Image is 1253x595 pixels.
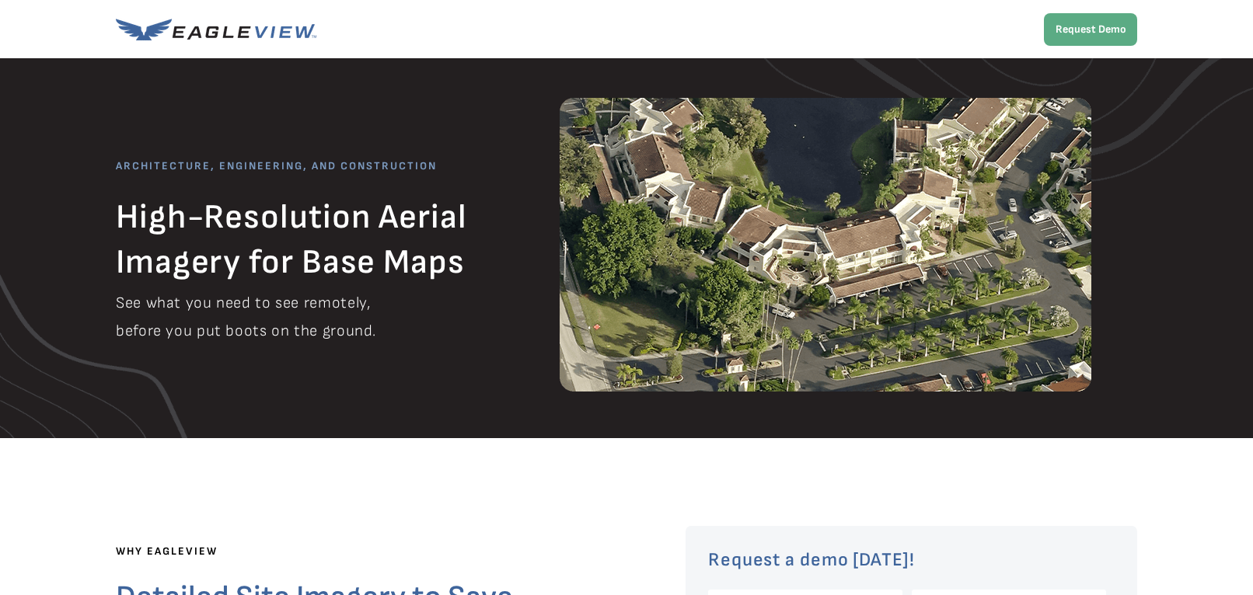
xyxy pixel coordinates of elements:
a: Request Demo [1044,13,1137,46]
span: ARCHITECTURE, ENGINEERING, AND CONSTRUCTION [116,159,437,172]
span: High-Resolution Aerial Imagery for Base Maps [116,197,467,283]
span: See what you need to see remotely, [116,294,370,312]
strong: Request Demo [1056,23,1126,36]
span: Request a demo [DATE]! [708,548,915,571]
span: before you put boots on the ground. [116,322,376,340]
span: WHY EAGLEVIEW [116,545,218,558]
